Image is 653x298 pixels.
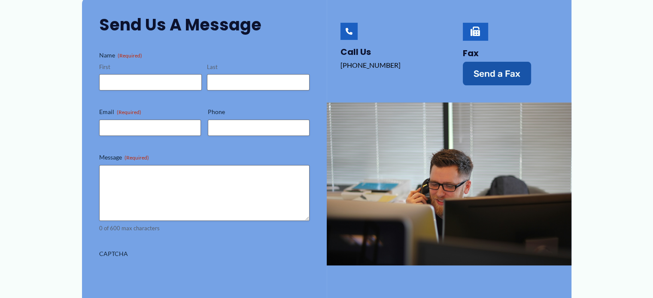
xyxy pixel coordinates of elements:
label: Phone [208,108,310,116]
a: Call Us [340,46,371,58]
label: CAPTCHA [99,250,310,258]
img: man talking on the phone behind a computer screen [327,102,571,265]
label: Last [207,63,310,71]
span: Send a Fax [474,69,520,78]
div: 0 of 600 max characters [99,224,310,232]
label: First [99,63,202,71]
h2: Send Us a Message [99,14,310,35]
span: (Required) [118,52,142,59]
h4: Fax [463,48,554,58]
a: Send a Fax [463,62,531,85]
span: (Required) [117,109,141,115]
a: Call Us [340,23,358,40]
legend: Name [99,51,142,60]
p: [PHONE_NUMBER]‬‬ [340,59,432,72]
span: (Required) [125,154,149,161]
label: Email [99,108,201,116]
iframe: reCAPTCHA [99,262,230,295]
label: Message [99,153,310,162]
